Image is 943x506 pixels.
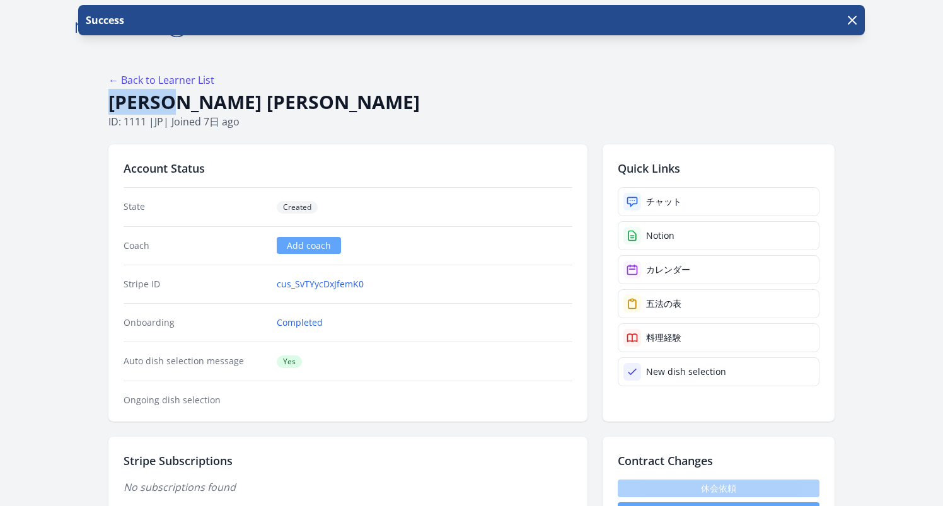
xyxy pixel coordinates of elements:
[124,278,267,290] dt: Stripe ID
[124,316,267,329] dt: Onboarding
[646,195,681,208] div: チャット
[83,13,124,28] p: Success
[618,289,819,318] a: 五法の表
[618,452,819,469] h2: Contract Changes
[108,73,214,87] a: ← Back to Learner List
[124,239,267,252] dt: Coach
[154,115,163,129] span: jp
[618,323,819,352] a: 料理経験
[124,394,267,406] dt: Ongoing dish selection
[124,159,572,177] h2: Account Status
[124,452,572,469] h2: Stripe Subscriptions
[124,480,572,495] p: No subscriptions found
[618,480,819,497] span: 休会依頼
[124,355,267,368] dt: Auto dish selection message
[618,255,819,284] a: カレンダー
[618,159,819,177] h2: Quick Links
[124,200,267,214] dt: State
[277,201,318,214] span: Created
[646,331,681,344] div: 料理経験
[618,187,819,216] a: チャット
[618,221,819,250] a: Notion
[646,229,674,242] div: Notion
[618,357,819,386] a: New dish selection
[108,90,835,114] h1: [PERSON_NAME] [PERSON_NAME]
[277,355,302,368] span: Yes
[108,114,835,129] p: ID: 1111 | | Joined 7日 ago
[646,365,726,378] div: New dish selection
[646,297,681,310] div: 五法の表
[277,278,364,290] a: cus_SvTYycDxJfemK0
[277,316,323,329] a: Completed
[646,263,690,276] div: カレンダー
[277,237,341,254] a: Add coach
